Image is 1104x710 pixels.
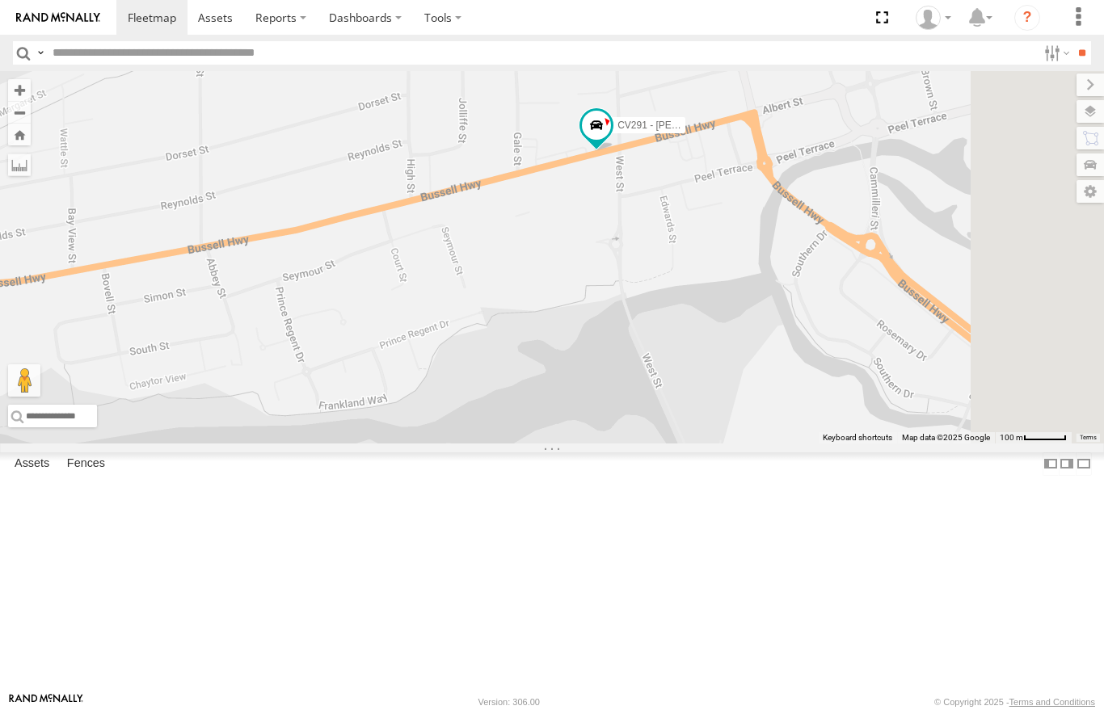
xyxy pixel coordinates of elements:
[1059,452,1075,476] label: Dock Summary Table to the Right
[902,433,990,442] span: Map data ©2025 Google
[1038,41,1072,65] label: Search Filter Options
[9,694,83,710] a: Visit our Website
[478,697,540,707] div: Version: 306.00
[16,12,100,23] img: rand-logo.svg
[8,101,31,124] button: Zoom out
[34,41,47,65] label: Search Query
[995,432,1072,443] button: Map scale: 100 m per 50 pixels
[823,432,892,443] button: Keyboard shortcuts
[8,124,31,145] button: Zoom Home
[6,452,57,475] label: Assets
[1043,452,1059,476] label: Dock Summary Table to the Left
[1080,435,1097,441] a: Terms (opens in new tab)
[8,79,31,101] button: Zoom in
[1076,452,1092,476] label: Hide Summary Table
[1077,180,1104,203] label: Map Settings
[8,364,40,397] button: Drag Pegman onto the map to open Street View
[1009,697,1095,707] a: Terms and Conditions
[617,120,735,131] span: CV291 - [PERSON_NAME]
[1000,433,1023,442] span: 100 m
[59,452,113,475] label: Fences
[934,697,1095,707] div: © Copyright 2025 -
[1014,5,1040,31] i: ?
[8,153,31,176] label: Measure
[910,6,957,30] div: Graham Broom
